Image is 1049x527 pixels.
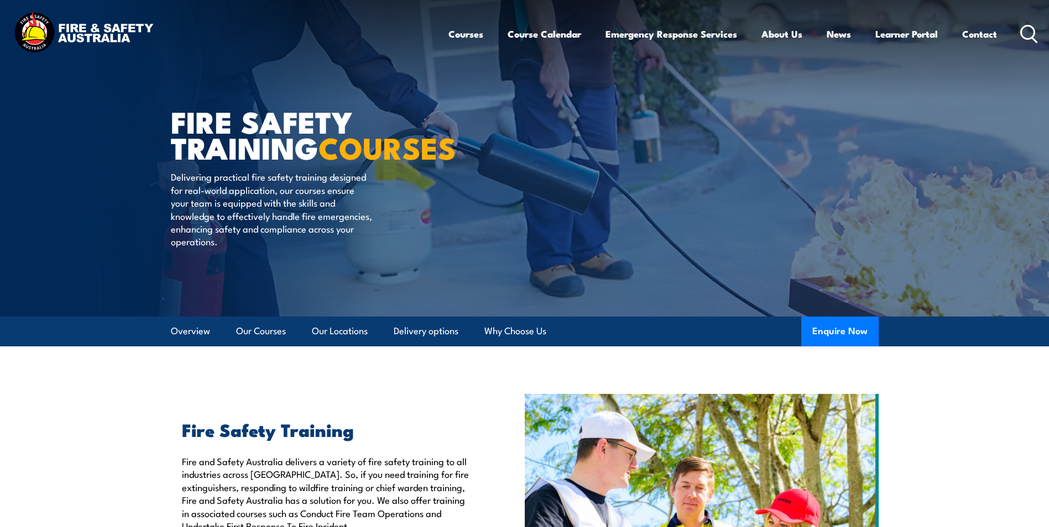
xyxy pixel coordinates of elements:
a: Emergency Response Services [606,19,737,49]
a: Learner Portal [875,19,938,49]
a: Overview [171,317,210,346]
h2: Fire Safety Training [182,421,474,437]
button: Enquire Now [801,317,879,346]
a: News [827,19,851,49]
a: Delivery options [394,317,458,346]
a: About Us [761,19,802,49]
a: Contact [962,19,997,49]
a: Course Calendar [508,19,581,49]
p: Delivering practical fire safety training designed for real-world application, our courses ensure... [171,170,373,247]
a: Courses [448,19,483,49]
strong: COURSES [319,124,456,170]
a: Our Locations [312,317,368,346]
h1: FIRE SAFETY TRAINING [171,108,444,160]
a: Why Choose Us [484,317,546,346]
a: Our Courses [236,317,286,346]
